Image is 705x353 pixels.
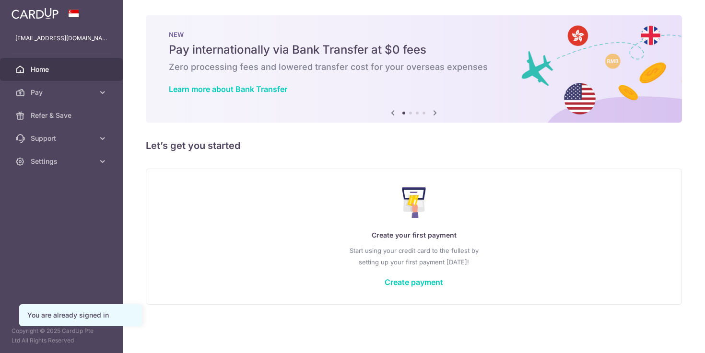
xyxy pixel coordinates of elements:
span: Settings [31,157,94,166]
p: NEW [169,31,659,38]
img: Bank transfer banner [146,15,682,123]
span: Pay [31,88,94,97]
p: [EMAIL_ADDRESS][DOMAIN_NAME] [15,34,107,43]
a: Create payment [385,277,443,287]
h6: Zero processing fees and lowered transfer cost for your overseas expenses [169,61,659,73]
img: CardUp [12,8,59,19]
h5: Pay internationally via Bank Transfer at $0 fees [169,42,659,57]
span: Support [31,134,94,143]
h5: Let’s get you started [146,138,682,153]
p: Create your first payment [165,229,662,241]
span: Refer & Save [31,111,94,120]
a: Learn more about Bank Transfer [169,84,287,94]
div: You are already signed in [27,310,134,320]
img: Make Payment [402,187,426,218]
span: Home [31,65,94,74]
p: Start using your credit card to the fullest by setting up your first payment [DATE]! [165,245,662,268]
